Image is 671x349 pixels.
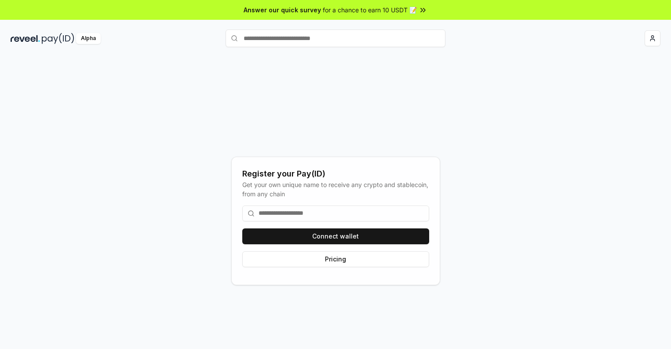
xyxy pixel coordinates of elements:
img: pay_id [42,33,74,44]
span: Answer our quick survey [244,5,321,15]
span: for a chance to earn 10 USDT 📝 [323,5,417,15]
div: Register your Pay(ID) [242,168,429,180]
button: Pricing [242,251,429,267]
button: Connect wallet [242,228,429,244]
div: Get your own unique name to receive any crypto and stablecoin, from any chain [242,180,429,198]
div: Alpha [76,33,101,44]
img: reveel_dark [11,33,40,44]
